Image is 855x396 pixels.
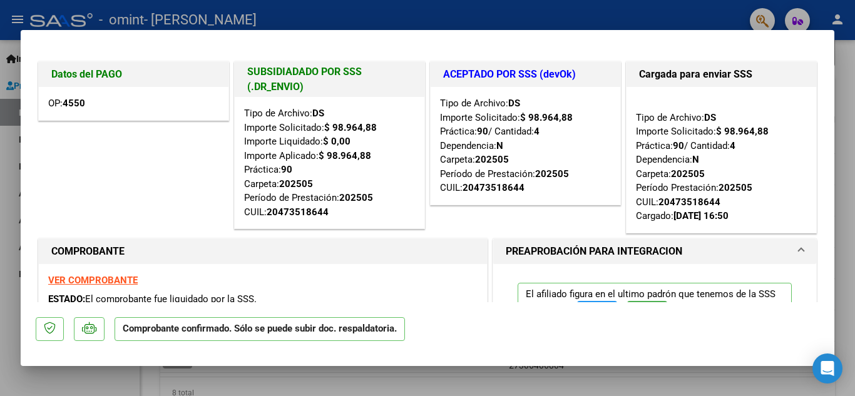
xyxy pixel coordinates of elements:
mat-expansion-panel-header: PREAPROBACIÓN PARA INTEGRACION [493,239,816,264]
strong: 4550 [63,98,85,109]
strong: $ 98.964,88 [324,122,377,133]
strong: 4 [534,126,540,137]
h1: Cargada para enviar SSS [639,67,804,82]
strong: 90 [673,140,684,151]
strong: 90 [281,164,292,175]
strong: DS [508,98,520,109]
strong: 202505 [671,168,705,180]
p: El afiliado figura en el ultimo padrón que tenemos de la SSS de [518,283,792,330]
strong: 90 [477,126,488,137]
strong: [DATE] 16:50 [673,210,729,221]
strong: N [496,140,503,151]
div: 20473518644 [267,205,329,220]
strong: 202505 [535,168,569,180]
strong: 202505 [719,182,752,193]
div: Tipo de Archivo: Importe Solicitado: Importe Liquidado: Importe Aplicado: Práctica: Carpeta: Perí... [244,106,415,219]
div: 20473518644 [463,181,525,195]
strong: 4 [730,140,735,151]
p: Comprobante confirmado. Sólo se puede subir doc. respaldatoria. [115,317,405,342]
h1: PREAPROBACIÓN PARA INTEGRACION [506,244,682,259]
strong: $ 0,00 [323,136,351,147]
h1: SUBSIDIADADO POR SSS (.DR_ENVIO) [247,64,412,94]
span: ESTADO: [48,293,85,305]
div: 20473518644 [658,195,720,210]
strong: COMPROBANTE [51,245,125,257]
h1: ACEPTADO POR SSS (devOk) [443,67,608,82]
strong: 202505 [279,178,313,190]
button: FTP [577,301,617,324]
strong: 202505 [339,192,373,203]
span: El comprobante fue liquidado por la SSS. [85,293,257,305]
strong: 202505 [475,154,509,165]
strong: DS [704,112,716,123]
span: OP: [48,98,85,109]
strong: $ 98.964,88 [520,112,573,123]
button: SSS [627,301,667,324]
strong: N [692,154,699,165]
div: Open Intercom Messenger [812,353,842,383]
h1: Datos del PAGO [51,67,216,82]
a: VER COMPROBANTE [48,275,138,286]
div: Tipo de Archivo: Importe Solicitado: Práctica: / Cantidad: Dependencia: Carpeta: Período de Prest... [440,96,611,195]
strong: DS [312,108,324,119]
strong: $ 98.964,88 [716,126,769,137]
div: Tipo de Archivo: Importe Solicitado: Práctica: / Cantidad: Dependencia: Carpeta: Período Prestaci... [636,96,807,223]
strong: $ 98.964,88 [319,150,371,161]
